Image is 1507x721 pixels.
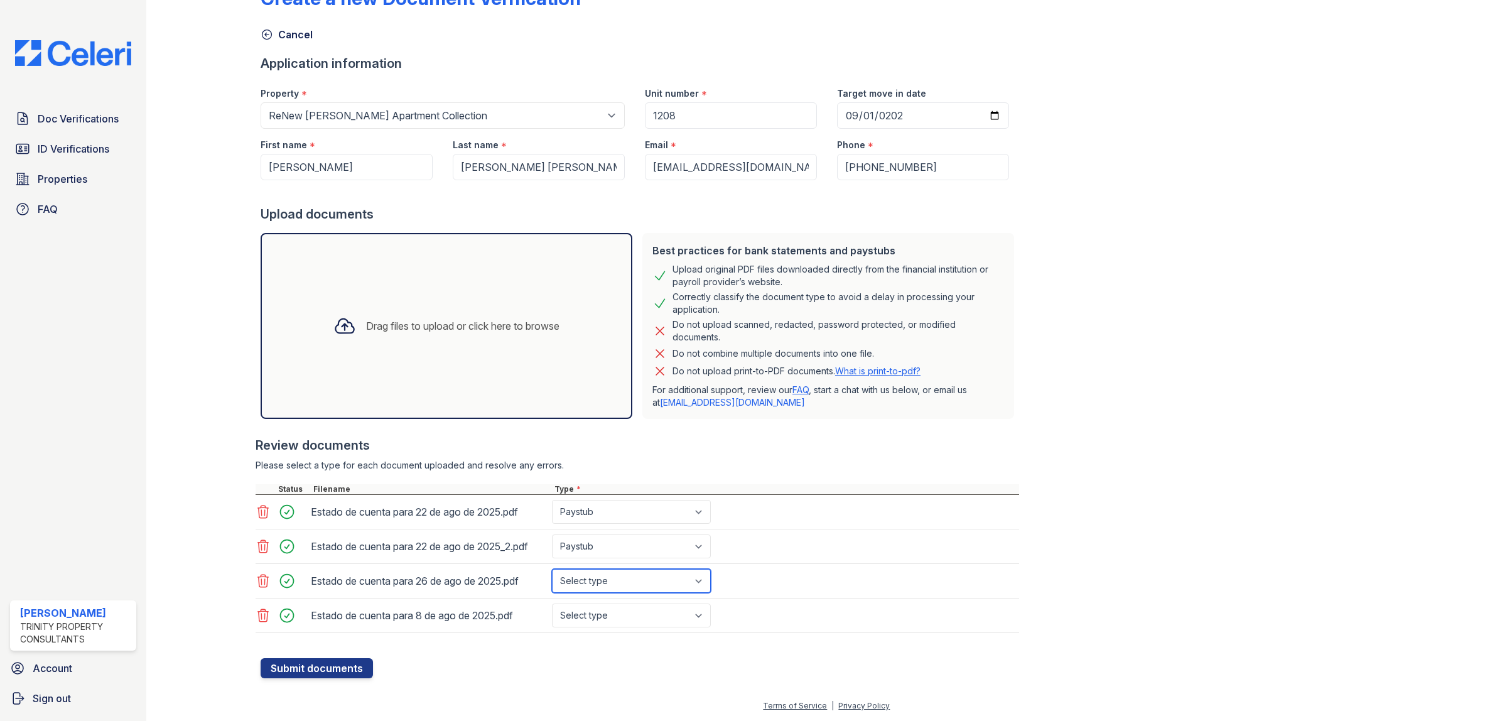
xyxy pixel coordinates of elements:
[261,139,307,151] label: First name
[38,141,109,156] span: ID Verifications
[311,605,547,626] div: Estado de cuenta para 8 de ago de 2025.pdf
[672,263,1004,288] div: Upload original PDF files downloaded directly from the financial institution or payroll provider’...
[311,484,552,494] div: Filename
[672,318,1004,344] div: Do not upload scanned, redacted, password protected, or modified documents.
[5,40,141,66] img: CE_Logo_Blue-a8612792a0a2168367f1c8372b55b34899dd931a85d93a1a3d3e32e68fde9ad4.png
[20,621,131,646] div: Trinity Property Consultants
[652,384,1004,409] p: For additional support, review our , start a chat with us below, or email us at
[311,571,547,591] div: Estado de cuenta para 26 de ago de 2025.pdf
[660,397,805,408] a: [EMAIL_ADDRESS][DOMAIN_NAME]
[453,139,499,151] label: Last name
[835,366,921,376] a: What is print-to-pdf?
[261,55,1019,72] div: Application information
[838,701,890,710] a: Privacy Policy
[33,691,71,706] span: Sign out
[256,436,1019,454] div: Review documents
[10,166,136,192] a: Properties
[10,197,136,222] a: FAQ
[311,502,547,522] div: Estado de cuenta para 22 de ago de 2025.pdf
[792,384,809,395] a: FAQ
[38,202,58,217] span: FAQ
[672,291,1004,316] div: Correctly classify the document type to avoid a delay in processing your application.
[10,106,136,131] a: Doc Verifications
[645,139,668,151] label: Email
[276,484,311,494] div: Status
[366,318,559,333] div: Drag files to upload or click here to browse
[10,136,136,161] a: ID Verifications
[672,346,874,361] div: Do not combine multiple documents into one file.
[645,87,699,100] label: Unit number
[311,536,547,556] div: Estado de cuenta para 22 de ago de 2025_2.pdf
[261,87,299,100] label: Property
[38,171,87,187] span: Properties
[831,701,834,710] div: |
[672,365,921,377] p: Do not upload print-to-PDF documents.
[261,205,1019,223] div: Upload documents
[261,658,373,678] button: Submit documents
[837,139,865,151] label: Phone
[33,661,72,676] span: Account
[5,686,141,711] a: Sign out
[256,459,1019,472] div: Please select a type for each document uploaded and resolve any errors.
[552,484,1019,494] div: Type
[20,605,131,621] div: [PERSON_NAME]
[38,111,119,126] span: Doc Verifications
[837,87,926,100] label: Target move in date
[652,243,1004,258] div: Best practices for bank statements and paystubs
[5,656,141,681] a: Account
[261,27,313,42] a: Cancel
[763,701,827,710] a: Terms of Service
